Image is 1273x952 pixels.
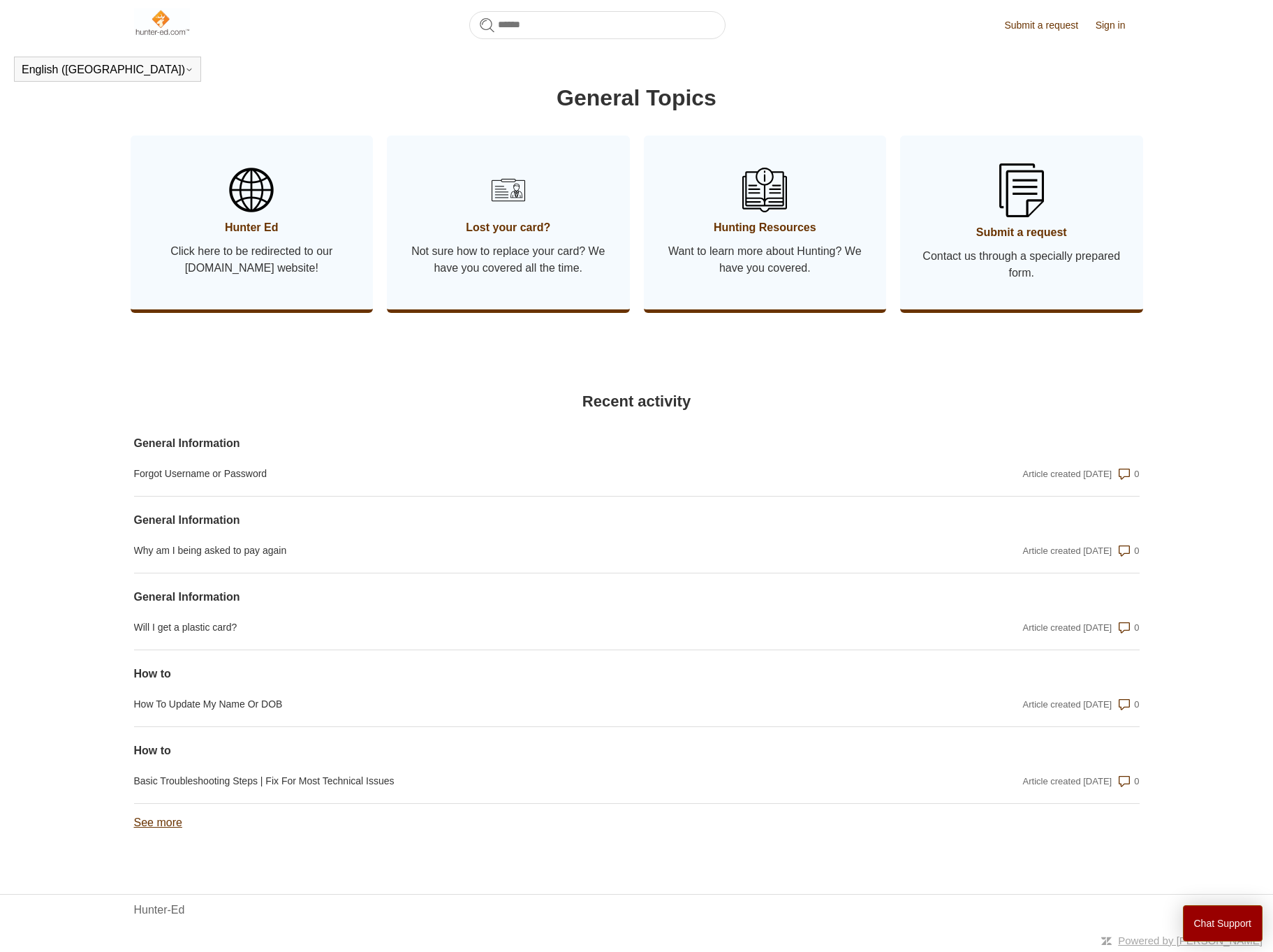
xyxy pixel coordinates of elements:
div: Article created [DATE] [1023,621,1112,635]
span: Not sure how to replace your card? We have you covered all the time. [408,243,609,277]
span: Hunting Resources [665,219,866,236]
a: How to [134,666,838,682]
div: Article created [DATE] [1023,698,1112,712]
span: Want to learn more about Hunting? We have you covered. [665,243,866,277]
a: Forgot Username or Password [134,467,838,481]
div: Article created [DATE] [1023,467,1112,481]
img: 01HZPCYSBW5AHTQ31RY2D2VRJS [229,168,274,212]
a: General Information [134,589,838,606]
a: Submit a request Contact us through a specially prepared form. [900,136,1143,309]
a: General Information [134,435,838,452]
span: Hunter Ed [152,219,353,236]
input: Search [469,11,726,39]
a: How to [134,742,838,759]
h2: Recent activity [134,390,1140,413]
img: 01HZPCYSSKB2GCFG1V3YA1JVB9 [999,163,1044,217]
a: Submit a request [1004,18,1092,33]
button: Chat Support [1183,905,1263,942]
div: Article created [DATE] [1023,544,1112,558]
a: How To Update My Name Or DOB [134,697,838,712]
a: Powered by [PERSON_NAME] [1118,935,1263,946]
div: Article created [DATE] [1023,775,1112,789]
a: Hunter Ed Click here to be redirected to our [DOMAIN_NAME] website! [131,136,374,309]
a: See more [134,816,182,828]
span: Lost your card? [408,219,609,236]
a: Sign in [1096,18,1140,33]
span: Contact us through a specially prepared form. [921,248,1122,281]
a: Will I get a plastic card? [134,620,838,635]
img: 01HZPCYSH6ZB6VTWVB6HCD0F6B [486,168,531,212]
a: Lost your card? Not sure how to replace your card? We have you covered all the time. [387,136,630,309]
a: Why am I being asked to pay again [134,543,838,558]
a: Hunting Resources Want to learn more about Hunting? We have you covered. [644,136,887,309]
button: English ([GEOGRAPHIC_DATA]) [22,64,193,76]
span: Click here to be redirected to our [DOMAIN_NAME] website! [152,243,353,277]
img: Hunter-Ed Help Center home page [134,8,191,36]
a: Hunter-Ed [134,902,185,918]
h1: General Topics [134,81,1140,115]
a: General Information [134,512,838,529]
img: 01HZPCYSN9AJKKHAEXNV8VQ106 [742,168,787,212]
a: Basic Troubleshooting Steps | Fix For Most Technical Issues [134,774,838,789]
span: Submit a request [921,224,1122,241]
